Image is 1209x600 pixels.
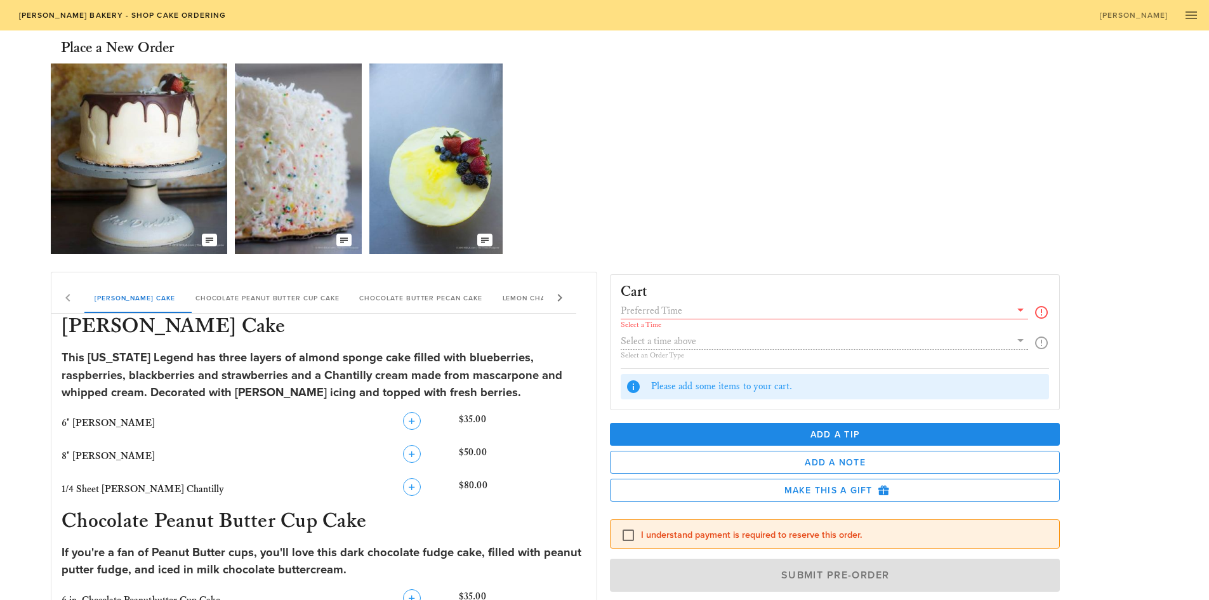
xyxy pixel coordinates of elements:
[641,529,1050,542] label: I understand payment is required to reserve this order.
[610,451,1060,474] button: Add a Note
[621,484,1050,496] span: Make this a Gift
[1091,6,1176,24] a: [PERSON_NAME]
[610,559,1060,592] button: Submit Pre-Order
[235,63,362,254] img: qzl0ivbhpoir5jt3lnxe.jpg
[456,476,589,503] div: $80.00
[62,483,224,495] span: 1/4 Sheet [PERSON_NAME] Chantilly
[621,321,1029,329] div: Select a Time
[456,410,589,437] div: $35.00
[62,417,155,429] span: 6" [PERSON_NAME]
[18,11,226,20] span: [PERSON_NAME] Bakery - Shop Cake Ordering
[51,63,227,254] img: adomffm5ftbblbfbeqkk.jpg
[621,457,1050,468] span: Add a Note
[10,6,234,24] a: [PERSON_NAME] Bakery - Shop Cake Ordering
[349,283,492,313] div: Chocolate Butter Pecan Cake
[621,285,648,300] h3: Cart
[62,450,155,462] span: 8" [PERSON_NAME]
[651,380,1045,394] div: Please add some items to your cart.
[61,38,174,58] h3: Place a New Order
[624,569,1046,582] span: Submit Pre-Order
[62,349,586,402] div: This [US_STATE] Legend has three layers of almond sponge cake filled with blueberries, raspberrie...
[59,314,589,342] h3: [PERSON_NAME] Cake
[492,283,602,313] div: Lemon Chantilly Cake
[456,443,589,470] div: $50.00
[610,423,1060,446] button: Add a Tip
[1099,11,1168,20] span: [PERSON_NAME]
[59,509,589,537] h3: Chocolate Peanut Butter Cup Cake
[610,479,1060,502] button: Make this a Gift
[369,63,503,254] img: vfgkldhn9pjhkwzhnerr.webp
[620,429,1050,440] span: Add a Tip
[185,283,350,313] div: Chocolate Peanut Butter Cup Cake
[62,544,586,579] div: If you're a fan of Peanut Butter cups, you'll love this dark chocolate fudge cake, filled with pe...
[621,302,1011,319] input: Preferred Time
[84,283,185,313] div: [PERSON_NAME] Cake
